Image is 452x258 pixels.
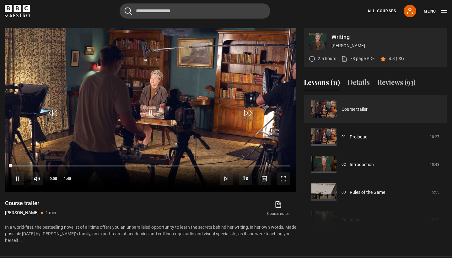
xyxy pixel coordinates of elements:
span: 0:00 [50,173,57,184]
button: Next Lesson [220,172,233,185]
a: Prologue [350,134,367,140]
button: Toggle navigation [424,8,447,14]
button: Details [347,77,370,90]
div: Progress Bar [12,165,290,167]
span: 1:45 [64,173,71,184]
span: - [60,177,61,181]
button: Submit the search query [125,7,132,15]
svg: BBC Maestro [5,5,30,17]
p: 4.3 (93) [389,55,404,62]
button: Playback Rate [239,172,252,185]
p: [PERSON_NAME] [5,210,39,216]
button: Mute [31,172,43,185]
h1: Course trailer [5,199,56,207]
a: All Courses [368,8,396,14]
a: Rules of the Game [350,189,385,196]
p: Writing [331,34,442,40]
input: Search [120,3,270,19]
p: [PERSON_NAME] [331,42,442,49]
a: Course notes [261,199,296,218]
button: Fullscreen [277,172,290,185]
button: Captions [258,172,271,185]
button: Reviews (93) [377,77,416,90]
p: In a world-first, the bestselling novelist of all time offers you an unparalleled opportunity to ... [5,224,296,244]
p: 2.5 hours [318,55,336,62]
a: 78 page PDF [341,55,375,62]
p: 1 min [46,210,56,216]
video-js: Video Player [5,28,296,192]
button: Lessons (11) [304,77,340,90]
a: Course trailer [342,106,368,113]
button: Pause [12,172,24,185]
a: Introduction [350,161,374,168]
